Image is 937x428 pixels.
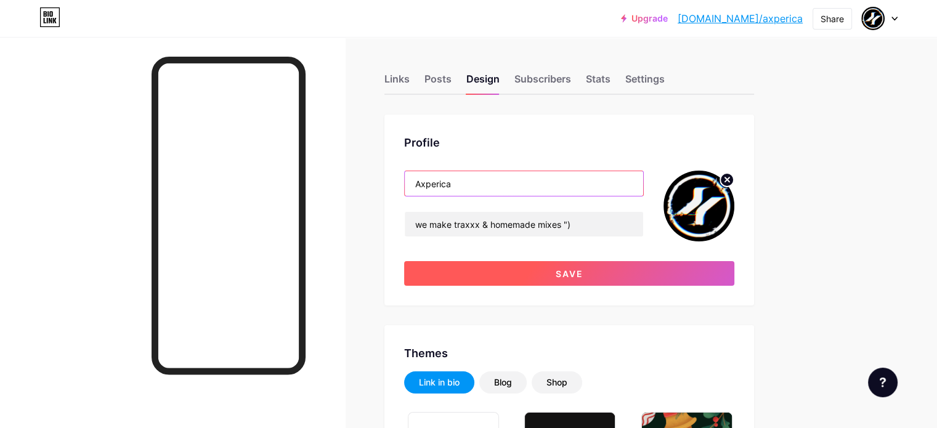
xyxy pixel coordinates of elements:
[494,376,512,389] div: Blog
[861,7,885,30] img: Indy Air
[404,261,734,286] button: Save
[621,14,668,23] a: Upgrade
[663,171,734,241] img: Indy Air
[586,71,610,94] div: Stats
[466,71,500,94] div: Design
[625,71,665,94] div: Settings
[546,376,567,389] div: Shop
[419,376,460,389] div: Link in bio
[404,134,734,151] div: Profile
[678,11,803,26] a: [DOMAIN_NAME]/axperica
[424,71,452,94] div: Posts
[405,171,643,196] input: Name
[514,71,571,94] div: Subscribers
[821,12,844,25] div: Share
[405,212,643,236] input: Bio
[384,71,410,94] div: Links
[404,345,734,361] div: Themes
[556,269,583,279] span: Save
